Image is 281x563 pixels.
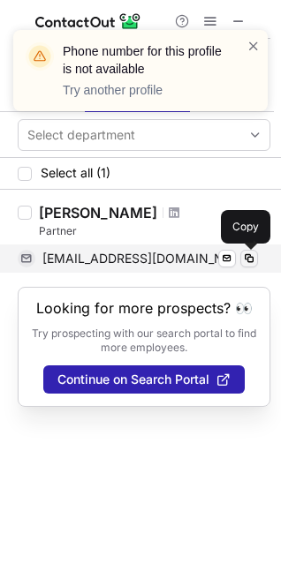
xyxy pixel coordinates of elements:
span: Continue on Search Portal [57,372,209,387]
img: warning [26,42,54,71]
div: Partner [39,223,270,239]
header: Looking for more prospects? 👀 [36,300,253,316]
p: Try another profile [63,81,225,99]
div: [PERSON_NAME] [39,204,157,221]
img: ContactOut v5.3.10 [35,11,141,32]
span: [EMAIL_ADDRESS][DOMAIN_NAME] [42,251,239,266]
span: Select all (1) [41,166,110,180]
header: Phone number for this profile is not available [63,42,225,78]
button: Continue on Search Portal [43,365,245,394]
p: Try prospecting with our search portal to find more employees. [31,327,257,355]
